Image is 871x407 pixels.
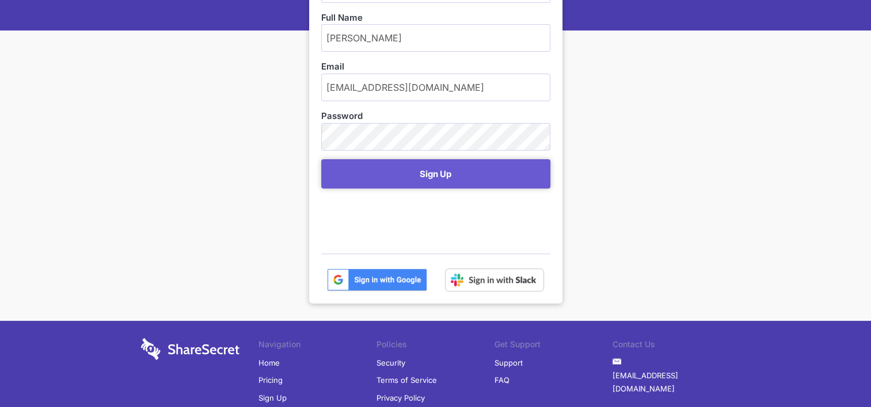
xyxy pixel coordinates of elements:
a: Privacy Policy [376,389,425,406]
li: Policies [376,338,495,354]
a: Security [376,354,405,371]
label: Password [321,110,363,122]
button: Sign Up [321,159,550,189]
a: Support [495,354,523,371]
img: btn_google_signin_dark_normal_web@2x-02e5a4921c5dab0481f19210d7229f84a41d9f18e5bdafae021273015eeb... [327,268,427,291]
label: Email [321,60,550,73]
a: Terms of Service [376,371,437,389]
li: Get Support [495,338,613,354]
iframe: Drift Widget Chat Controller [813,350,857,393]
a: Sign Up [258,389,287,406]
iframe: reCAPTCHA [321,194,496,239]
img: logo-wordmark-white-trans-d4663122ce5f474addd5e946df7df03e33cb6a1c49d2221995e7729f52c070b2.svg [141,338,239,360]
li: Navigation [258,338,376,354]
a: [EMAIL_ADDRESS][DOMAIN_NAME] [613,367,731,397]
label: Full Name [321,11,550,24]
a: Pricing [258,371,283,389]
li: Contact Us [613,338,731,354]
a: Home [258,354,280,371]
a: FAQ [495,371,509,389]
img: Sign in with Slack [445,268,544,291]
